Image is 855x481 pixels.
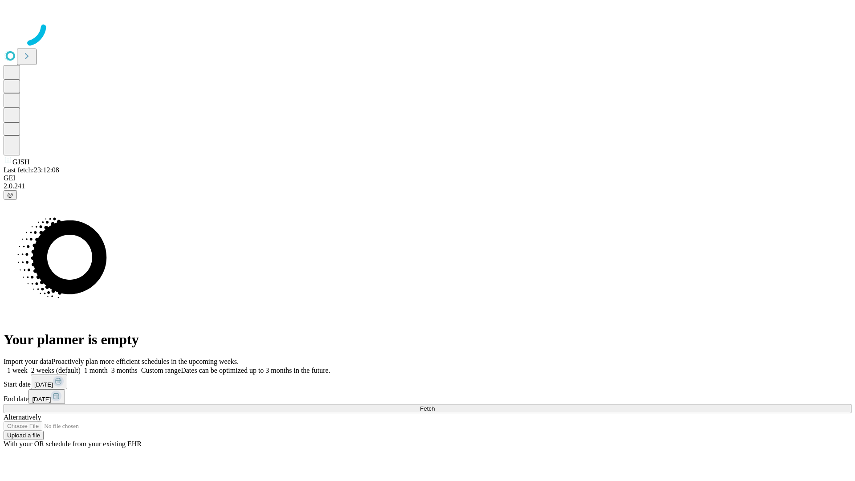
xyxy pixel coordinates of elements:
[32,396,51,403] span: [DATE]
[31,367,81,374] span: 2 weeks (default)
[52,358,239,365] span: Proactively plan more efficient schedules in the upcoming weeks.
[4,389,851,404] div: End date
[181,367,330,374] span: Dates can be optimized up to 3 months in the future.
[4,190,17,200] button: @
[31,375,67,389] button: [DATE]
[4,331,851,348] h1: Your planner is empty
[4,182,851,190] div: 2.0.241
[4,413,41,421] span: Alternatively
[4,404,851,413] button: Fetch
[4,166,59,174] span: Last fetch: 23:12:08
[4,431,44,440] button: Upload a file
[4,358,52,365] span: Import your data
[111,367,138,374] span: 3 months
[4,375,851,389] div: Start date
[141,367,181,374] span: Custom range
[28,389,65,404] button: [DATE]
[4,440,142,448] span: With your OR schedule from your existing EHR
[84,367,108,374] span: 1 month
[34,381,53,388] span: [DATE]
[7,367,28,374] span: 1 week
[12,158,29,166] span: GJSH
[420,405,435,412] span: Fetch
[4,174,851,182] div: GEI
[7,192,13,198] span: @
